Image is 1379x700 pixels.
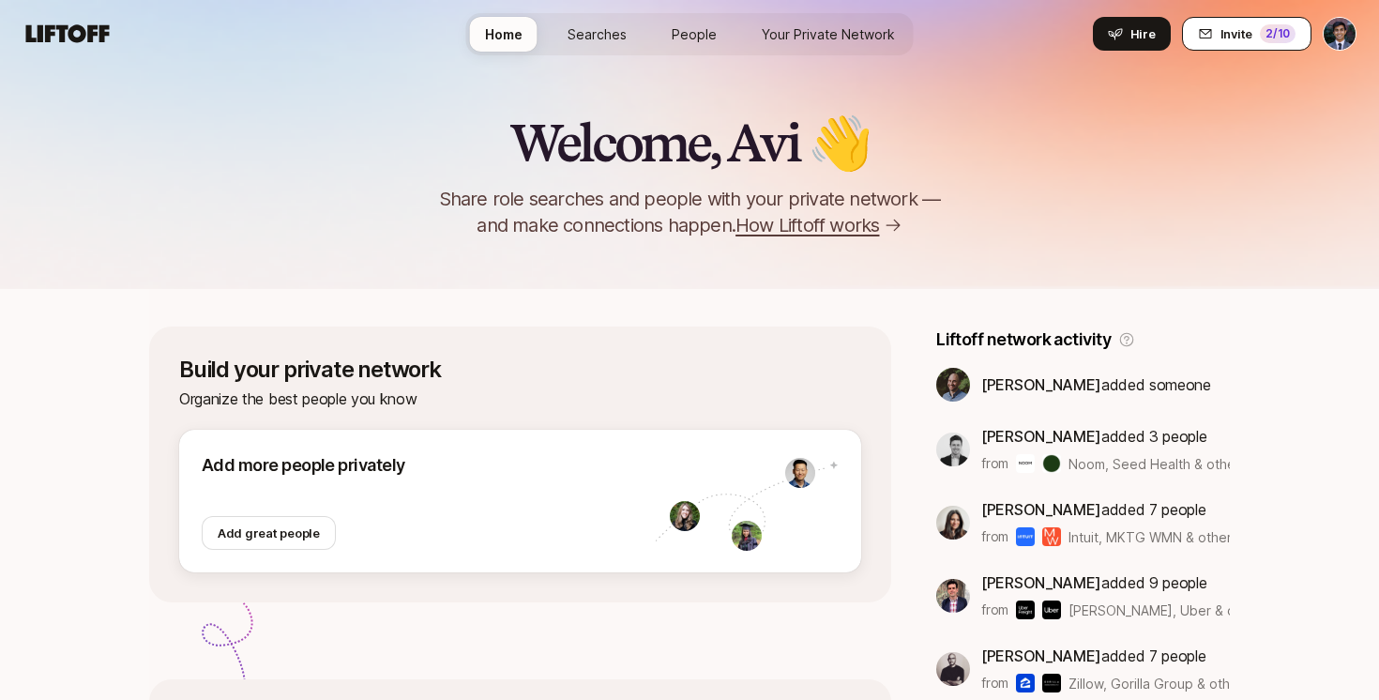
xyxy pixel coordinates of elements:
[202,516,336,550] button: Add great people
[936,433,970,466] img: 677a542c_1e47_4e0d_9811_eaf7aefee5ec.jpg
[509,114,870,171] h2: Welcome, Avi 👋
[1260,24,1296,43] div: 2 /10
[1016,454,1035,473] img: Noom
[981,599,1008,621] p: from
[936,652,970,686] img: c0e2c12f_b737_481f_b181_91d924714faa.jpg
[981,373,1211,397] p: added someone
[408,186,971,238] p: Share role searches and people with your private network — and make connections happen.
[981,427,1101,446] span: [PERSON_NAME]
[1130,24,1156,43] span: Hire
[936,579,970,613] img: b7e7dfdb_640f_40ce_a777_ab7aa6a99bd3.jpg
[936,506,970,540] img: ACg8ocIYa1KHT9GZL3gvOaPrXKgjWz2Af_VizW-7-CMbOsFlgF0a=s160-c
[981,672,1008,694] p: from
[735,212,902,238] a: How Liftoff works
[735,212,879,238] span: How Liftoff works
[1182,17,1311,51] button: Invite2/10
[1068,454,1230,474] span: Noom, Seed Health & others
[981,571,1230,595] p: added 9 people
[1093,17,1171,51] button: Hire
[1068,601,1230,620] span: [PERSON_NAME], Uber & others
[981,424,1230,449] p: added 3 people
[568,26,627,42] span: Searches
[981,525,1008,548] p: from
[762,26,895,42] span: Your Private Network
[485,26,523,42] span: Home
[1042,674,1061,692] img: Gorilla Group
[553,17,642,52] a: Searches
[1016,601,1035,619] img: Uber Freight
[981,644,1230,668] p: added 7 people
[936,368,970,402] img: 5e0cb0ef_de62_4ba8_b9ac_ea829428bb72.jpg
[981,647,1101,665] span: [PERSON_NAME]
[981,375,1101,394] span: [PERSON_NAME]
[981,573,1101,592] span: [PERSON_NAME]
[981,500,1101,519] span: [PERSON_NAME]
[747,17,910,52] a: Your Private Network
[672,26,717,42] span: People
[1016,527,1035,546] img: Intuit
[179,387,861,411] p: Organize the best people you know
[470,17,538,52] a: Home
[936,327,1111,353] p: Liftoff network activity
[1068,674,1230,693] span: Zillow, Gorilla Group & others
[981,452,1008,475] p: from
[1042,601,1061,619] img: Uber
[732,521,762,551] img: 1638564092644
[1042,527,1061,546] img: MKTG WMN
[1068,527,1230,547] span: Intuit, MKTG WMN & others
[1016,674,1035,692] img: Zillow
[1324,18,1356,50] img: Avi Saraf
[1220,24,1252,43] span: Invite
[1042,454,1061,473] img: Seed Health
[785,458,815,488] img: 1623824340553
[981,497,1230,522] p: added 7 people
[657,17,732,52] a: People
[1323,17,1356,51] button: Avi Saraf
[202,452,655,479] p: Add more people privately
[179,357,861,383] p: Build your private network
[670,501,700,531] img: 1651862386856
